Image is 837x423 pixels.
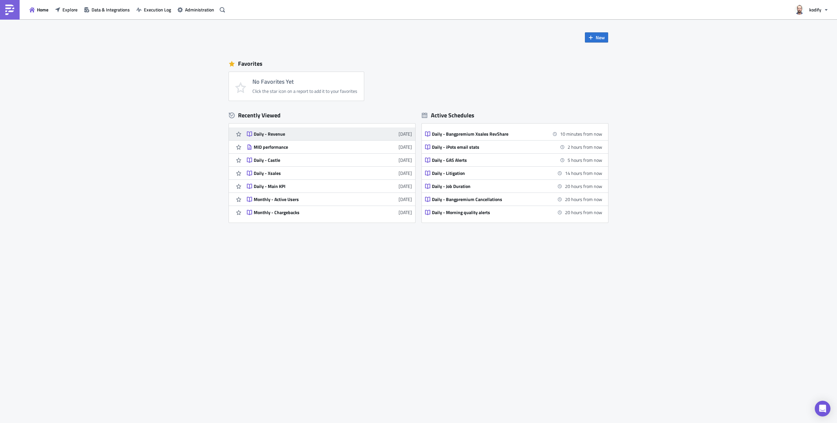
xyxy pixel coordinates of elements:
a: Daily - Bangpremium Cancellations20 hours from now [425,193,602,206]
button: Data & Integrations [81,5,133,15]
div: Daily - Main KPI [254,183,368,189]
a: Daily - GAS Alerts5 hours from now [425,154,602,166]
a: Daily - Job Duration20 hours from now [425,180,602,193]
a: Daily - Litigation14 hours from now [425,167,602,179]
time: 2025-10-13 17:00 [568,157,602,163]
a: Daily - iPots email stats2 hours from now [425,141,602,153]
h4: No Favorites Yet [252,78,357,85]
time: 2025-10-13 12:30 [560,130,602,137]
time: 2025-10-08T16:02:34Z [399,144,412,150]
a: Monthly - Active Users[DATE] [247,193,412,206]
div: Daily - Castle [254,157,368,163]
div: Active Schedules [422,111,474,119]
button: kodify [791,3,832,17]
div: Monthly - Chargebacks [254,210,368,215]
a: Daily - Castle[DATE] [247,154,412,166]
div: Favorites [229,59,608,69]
div: Monthly - Active Users [254,196,368,202]
span: kodify [809,6,821,13]
div: Daily - iPots email stats [432,144,546,150]
time: 2025-10-07T14:25:48Z [399,170,412,177]
img: Avatar [794,4,805,15]
a: MID performance[DATE] [247,141,412,153]
img: PushMetrics [5,5,15,15]
div: Daily - Job Duration [432,183,546,189]
span: New [596,34,605,41]
time: 2025-10-13 14:15 [568,144,602,150]
time: 2025-10-14 08:30 [565,196,602,203]
button: New [585,32,608,42]
time: 2025-10-14 08:45 [565,209,602,216]
div: Click the star icon on a report to add it to your favorites [252,88,357,94]
button: Explore [52,5,81,15]
a: Daily - Xsales[DATE] [247,167,412,179]
time: 2025-10-01T14:30:02Z [399,196,412,203]
a: Daily - Morning quality alerts20 hours from now [425,206,602,219]
div: MID performance [254,144,368,150]
span: Explore [62,6,77,13]
a: Daily - Revenue[DATE] [247,127,412,140]
button: Home [26,5,52,15]
button: Administration [174,5,217,15]
time: 2025-10-08T08:30:30Z [399,157,412,163]
div: Daily - Bangpremium Xsales RevShare [432,131,546,137]
div: Daily - Litigation [432,170,546,176]
div: Recently Viewed [229,110,415,120]
div: Daily - Xsales [254,170,368,176]
span: Administration [185,6,214,13]
time: 2025-10-14 02:15 [565,170,602,177]
div: Daily - GAS Alerts [432,157,546,163]
a: Daily - Bangpremium Xsales RevShare10 minutes from now [425,127,602,140]
span: Data & Integrations [92,6,130,13]
span: Execution Log [144,6,171,13]
span: Home [37,6,48,13]
div: Daily - Bangpremium Cancellations [432,196,546,202]
div: Daily - Revenue [254,131,368,137]
time: 2025-09-19T14:56:45Z [399,209,412,216]
div: Daily - Morning quality alerts [432,210,546,215]
time: 2025-10-11T08:35:24Z [399,130,412,137]
time: 2025-10-14 08:00 [565,183,602,190]
time: 2025-10-02T10:07:42Z [399,183,412,190]
button: Execution Log [133,5,174,15]
div: Open Intercom Messenger [815,401,830,416]
a: Monthly - Chargebacks[DATE] [247,206,412,219]
a: Daily - Main KPI[DATE] [247,180,412,193]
